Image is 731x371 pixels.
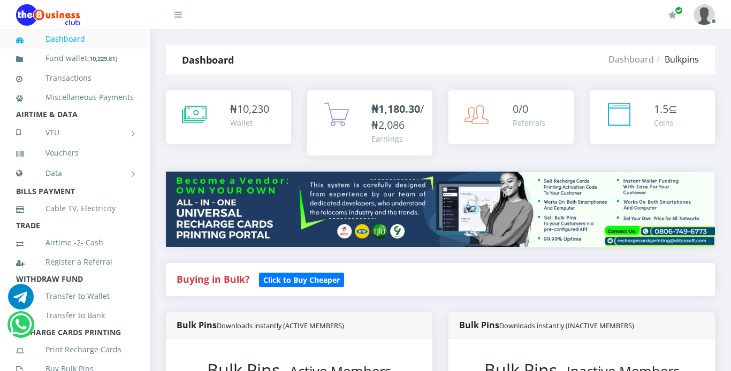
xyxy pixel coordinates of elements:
[8,292,34,310] a: Chat for support
[217,321,344,330] small: Downloads instantly (ACTIVE MEMBERS)
[459,319,634,331] strong: Bulk Pins
[177,273,249,285] strong: Buying in Bulk?
[307,90,432,156] a: ₦1,180.30/₦2,086 Earnings
[16,119,134,146] a: VTU
[499,321,634,330] small: Downloads instantly (INACTIVE MEMBERS)
[16,303,134,328] a: Transfer to Bank
[237,102,269,116] span: 10,230
[16,337,134,362] a: Print Recharge Cards
[675,6,683,14] span: Renew/Upgrade Subscription
[166,172,715,247] img: multitenant_rcp.png
[608,53,654,65] a: Dashboard
[16,46,134,71] a: Fund wallet[10,229.81]
[16,230,134,255] a: Airtime -2- Cash
[166,90,291,144] a: ₦10,230 Wallet
[230,117,269,128] div: Wallet
[177,319,344,331] strong: Bulk Pins
[16,27,134,51] a: Dashboard
[371,102,424,132] span: /₦2,086
[16,141,134,165] a: Vouchers
[10,320,32,337] a: Chat for support
[654,101,677,117] div: ⊆
[16,160,134,187] a: Data
[263,275,340,285] b: Click to Buy Cheaper
[448,90,574,144] a: 0/0 Referrals
[371,133,424,144] div: Earnings
[513,117,545,128] div: Referrals
[16,85,134,110] a: Miscellaneous Payments
[654,53,699,66] li: Bulkpins
[654,117,677,128] div: Coins
[16,196,134,221] a: Cable TV, Electricity
[259,273,344,285] a: Click to Buy Cheaper
[16,4,80,26] img: Logo
[230,101,269,117] div: ₦
[89,55,115,63] b: 10,229.81
[182,53,234,66] strong: Dashboard
[668,11,676,19] i: Renew/Upgrade Subscription
[371,102,420,116] b: ₦1,180.30
[694,4,715,25] img: User
[16,66,134,90] a: Transactions
[87,55,117,63] small: [ ]
[513,102,528,116] span: 0/0
[16,284,134,308] a: Transfer to Wallet
[654,102,668,116] span: 1.5
[16,250,134,274] a: Register a Referral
